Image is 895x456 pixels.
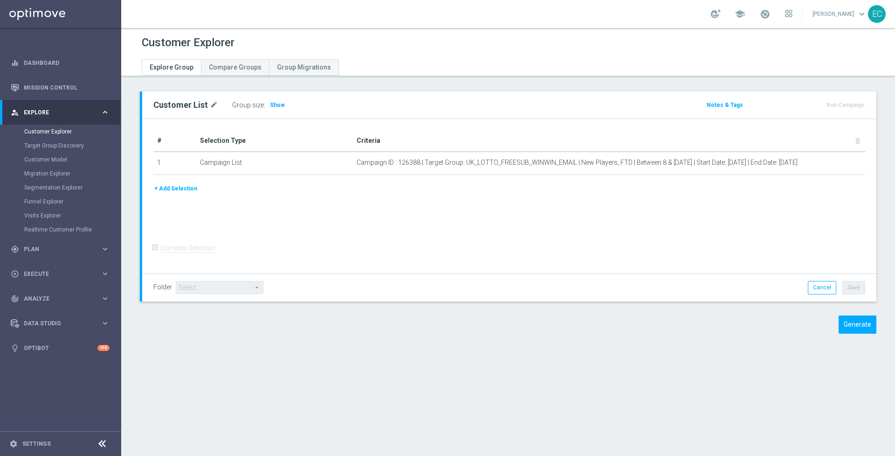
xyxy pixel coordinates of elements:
i: track_changes [11,295,19,303]
i: keyboard_arrow_right [101,294,110,303]
span: Show [270,102,285,108]
label: Complex Selection [161,244,215,253]
button: play_circle_outline Execute keyboard_arrow_right [10,270,110,278]
a: Customer Explorer [24,128,97,135]
a: Mission Control [24,75,110,100]
i: settings [9,440,18,448]
button: equalizer Dashboard [10,59,110,67]
div: Customer Model [24,153,120,167]
a: [PERSON_NAME]keyboard_arrow_down [812,7,868,21]
button: Mission Control [10,84,110,91]
div: Dashboard [11,50,110,75]
i: keyboard_arrow_right [101,319,110,328]
a: Funnel Explorer [24,198,97,205]
span: Analyze [24,296,101,302]
span: Explore Group [150,63,193,71]
td: Campaign List [196,152,353,175]
button: lightbulb Optibot +10 [10,344,110,352]
div: Customer Explorer [24,125,120,139]
div: EC [868,5,886,23]
div: Visits Explorer [24,209,120,223]
ul: Tabs [142,59,339,76]
button: track_changes Analyze keyboard_arrow_right [10,295,110,302]
button: Data Studio keyboard_arrow_right [10,320,110,327]
div: Analyze [11,295,101,303]
i: keyboard_arrow_right [101,269,110,278]
button: Cancel [808,281,836,294]
button: Save [842,281,865,294]
span: Data Studio [24,321,101,326]
a: Optibot [24,336,97,360]
i: lightbulb [11,344,19,352]
label: Group size [232,101,264,109]
div: Funnel Explorer [24,195,120,209]
div: Segmentation Explorer [24,181,120,195]
td: 1 [153,152,196,175]
div: Migration Explorer [24,167,120,181]
span: Group Migrations [277,63,331,71]
a: Settings [22,441,51,447]
a: Realtime Customer Profile [24,226,97,233]
a: Segmentation Explorer [24,184,97,191]
h1: Customer Explorer [142,36,234,49]
i: keyboard_arrow_right [101,108,110,117]
i: person_search [11,108,19,117]
button: + Add Selection [153,183,198,194]
a: Migration Explorer [24,170,97,177]
div: Explore [11,108,101,117]
a: Customer Model [24,156,97,163]
div: Optibot [11,336,110,360]
label: Folder [153,283,172,291]
span: Compare Groups [209,63,262,71]
i: gps_fixed [11,245,19,253]
i: play_circle_outline [11,270,19,278]
button: Generate [839,316,876,334]
label: : [264,101,265,109]
i: equalizer [11,59,19,67]
h2: Customer List [153,99,208,111]
th: # [153,130,196,152]
span: Execute [24,271,101,277]
button: gps_fixed Plan keyboard_arrow_right [10,246,110,253]
i: mode_edit [210,99,218,111]
span: Explore [24,110,101,115]
div: Data Studio [11,319,101,328]
div: Target Group Discovery [24,139,120,153]
button: person_search Explore keyboard_arrow_right [10,109,110,116]
span: Campaign ID : 126388 | Target Group: UK_LOTTO_FREESUB_WINWIN_EMAIL | New Players, FTD | Between 8... [357,159,798,167]
span: Criteria [357,137,380,144]
span: school [735,9,745,19]
a: Visits Explorer [24,212,97,219]
div: Realtime Customer Profile [24,223,120,237]
div: Mission Control [11,75,110,100]
div: Plan [11,245,101,253]
th: Selection Type [196,130,353,152]
span: keyboard_arrow_down [857,9,867,19]
span: Plan [24,246,101,252]
i: keyboard_arrow_right [101,245,110,253]
a: Dashboard [24,50,110,75]
div: +10 [97,345,110,351]
a: Target Group Discovery [24,142,97,149]
button: Notes & Tags [706,100,744,110]
div: Execute [11,270,101,278]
